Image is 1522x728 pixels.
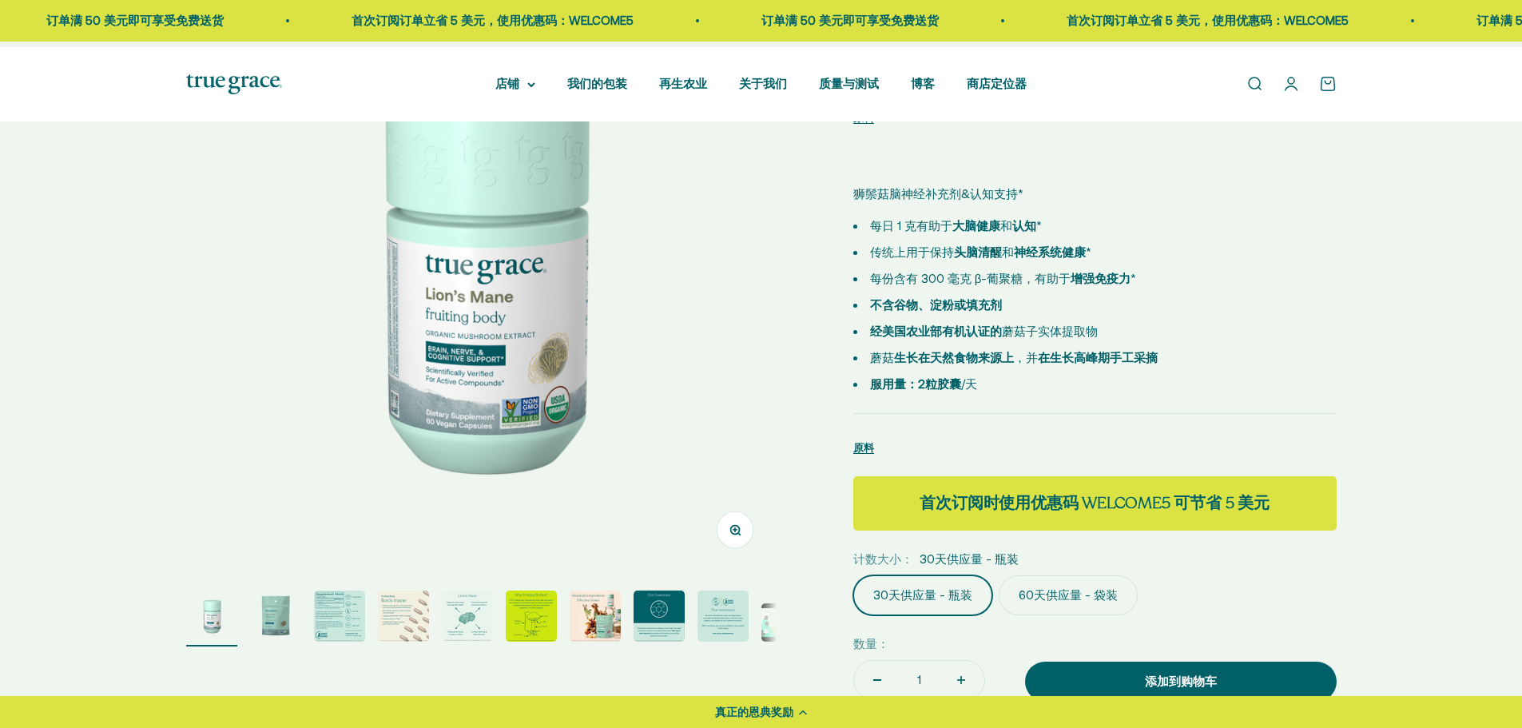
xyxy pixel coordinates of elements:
[314,591,365,646] button: 转至第 3 项
[853,438,874,457] button: 原料
[570,591,621,642] img: 有意义的成分。有效的剂量。
[739,77,787,90] a: 关于我们
[870,377,961,391] font: 服用量：2粒胶囊
[870,245,954,259] font: 传统上用于保持
[634,591,685,642] img: True Grace 蘑菇经过多步热水提取工艺，保证每份提取物含有 250 毫克 β-葡聚糖，支持整体免疫健康。*
[378,591,429,642] img: - 蘑菇生长于天然食物来源，并在生长高峰期手工采摘 - 每份含 250 毫克 β-葡聚糖，有助于增强免疫力* - 每日 1 克，有助于大脑健康和认知* - 不含谷物、淀粉或填充剂 - 经美国农业...
[697,591,749,642] img: 我们与 Alkemist Labs（一家独立的、获得认证的植物检测实验室）合作，检测我们蘑菇提取物的纯度、效力和成分。选择 True Grace，您可以对所服用的产品充满信心。
[1064,14,1346,27] font: 首次订阅订单立省 5 美元，使用优惠码：WELCOME5
[570,591,621,646] button: 转至第 7 项
[952,219,1000,233] font: 大脑健康
[911,77,935,90] a: 博客
[314,591,365,642] img: Try Grvae 全谱蘑菇提取物，精心打造。我们选用美国农业部 (USDA) 有机认证蘑菇子实体，这些蘑菇生长于其首选的天然食物来源，并在其生长高峰期手工采摘。这些蘑菇经过多步热水萃取工艺，以...
[378,591,429,646] button: 转至第 4 项
[186,591,237,642] img: 狮鬃菇补充剂，支持大脑、神经和认知* 每日 1 克，支持大脑健康和认知* 传统上用于头脑清晰和神经系统健康* 每份含 250 毫克 β-葡聚糖，支持免疫* 不含谷物、淀粉或填充剂 经美国农业部有...
[1145,674,1217,688] font: 添加到购物车
[854,661,900,699] button: 减少数量
[853,442,874,454] font: 原料
[1071,272,1131,285] font: 增强免疫力
[870,324,1002,338] font: 经美国农业部有机认证的
[970,187,1018,201] font: 认知支持
[44,14,221,27] font: 订单满 50 美元即可享受免费送货
[1012,219,1036,233] font: 认知
[506,591,557,646] button: 转至第 6 项
[186,591,237,646] button: 转至第 1 项
[715,704,793,720] font: 真正的恩典奖励
[1014,245,1086,259] font: 神经系统健康
[761,603,813,646] button: 转至第 10 项
[506,591,557,642] img: “子实体”（通常是蘑菇的茎、菌褶和菌盖）含有较高水平的活性化合物，包括β-葡聚糖、蘑菇的“菌丝体”（腐烂状的丝状物）。*
[853,552,913,566] font: 计数大小：
[819,77,879,90] a: 质量与测试
[1000,219,1012,233] font: 和
[870,219,952,233] font: 每日 1 克有助于
[920,552,1019,566] font: 30天供应量 - 瓶装
[495,77,519,90] font: 店铺
[967,77,1027,90] a: 商店定位器
[1025,662,1337,702] button: 添加到购物车
[1014,351,1038,364] font: ，并
[495,74,535,93] summary: 店铺
[920,492,1269,514] font: 首次订阅时使用优惠码 WELCOME5​​ 可节省 5 美元
[349,14,631,27] font: 首次订阅订单立省 5 美元，使用优惠码：WELCOME5
[1002,245,1014,259] font: 和
[634,591,685,646] button: 转至第 8 项
[870,351,894,364] font: 蘑菇
[870,298,1002,312] font: 不含谷物、淀粉或填充剂
[442,591,493,642] img: 支持大脑、神经和认知健康* 经过第三部分纯度和效力测试 子实体提取物，不含谷物，不含填充剂 含有 250 毫克 β-葡聚糖
[250,591,301,642] img: 狮鬃菇补充剂，用于支持大脑、神经和认知* - 每日 1 克，支持大脑健康和认知* - 传统上用于保持头脑清晰和神经系统健康* - 每份含 250 毫克 β-葡聚糖，用于支持免疫* - 不含谷物、...
[1002,324,1098,338] font: 蘑菇子实体提取物
[659,77,707,90] a: 再生农业
[1038,351,1158,364] font: 在生长高峰期手工采摘
[870,272,1071,285] font: 每份含有 300 毫克 β-葡聚糖，有助于
[697,591,749,646] button: 转至第 9 项
[894,351,1014,364] font: 生长在天然食物来源上
[442,591,493,646] button: 转至第 5 项
[961,377,977,391] font: /天
[853,187,961,201] font: 狮鬃菇脑神经补充剂
[759,14,936,27] font: 订单满 50 美元即可享受免费送货
[853,637,889,650] font: 数量：
[250,591,301,646] button: 转至第 2 项
[954,245,1002,259] font: 头脑清醒
[567,77,627,90] a: 我们的包装
[938,661,984,699] button: 增加数量
[961,187,970,201] font: &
